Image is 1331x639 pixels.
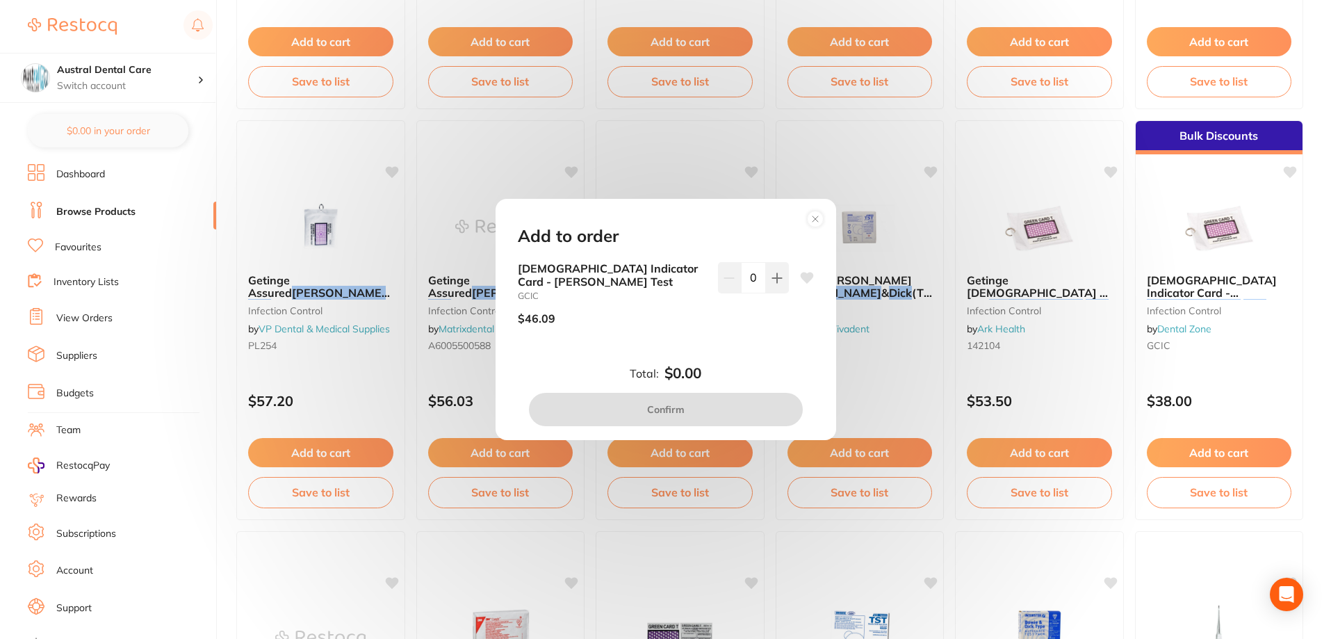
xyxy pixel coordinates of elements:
b: $0.00 [664,365,701,382]
p: $46.09 [518,312,555,325]
small: GCIC [518,291,707,301]
b: [DEMOGRAPHIC_DATA] Indicator Card - [PERSON_NAME] Test [518,262,707,288]
h2: Add to order [518,227,619,246]
div: Open Intercom Messenger [1270,578,1303,611]
label: Total: [630,367,659,380]
button: Confirm [529,393,803,426]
